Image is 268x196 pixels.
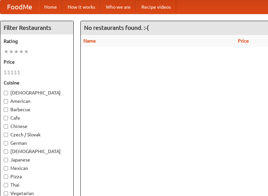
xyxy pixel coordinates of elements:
a: FoodMe [0,0,39,14]
input: Cafe [4,116,8,120]
input: Thai [4,183,8,187]
a: Who we are [100,0,136,14]
label: [DEMOGRAPHIC_DATA] [4,89,70,96]
li: $ [4,69,7,76]
label: Czech / Slovak [4,131,70,138]
input: Barbecue [4,108,8,112]
li: ★ [24,48,29,55]
li: ★ [14,48,19,55]
input: German [4,141,8,145]
a: Price [238,38,249,44]
h5: Price [4,59,70,65]
label: German [4,140,70,146]
li: $ [7,69,10,76]
label: Cafe [4,115,70,121]
h5: Rating [4,38,70,45]
input: Mexican [4,166,8,171]
h5: Cuisine [4,79,70,86]
label: Mexican [4,165,70,172]
a: Home [39,0,62,14]
input: [DEMOGRAPHIC_DATA] [4,149,8,154]
label: Pizza [4,173,70,180]
input: [DEMOGRAPHIC_DATA] [4,91,8,95]
label: Chinese [4,123,70,130]
h4: Filter Restaurants [0,21,73,35]
a: How it works [62,0,100,14]
input: American [4,99,8,104]
a: Recipe videos [136,0,176,14]
li: ★ [4,48,9,55]
input: Japanese [4,158,8,162]
a: Name [83,38,96,44]
li: ★ [19,48,24,55]
li: $ [17,69,20,76]
input: Czech / Slovak [4,133,8,137]
ng-pluralize: No restaurants found. :-( [84,24,149,31]
label: Japanese [4,156,70,163]
input: Vegetarian [4,191,8,196]
input: Pizza [4,175,8,179]
li: $ [10,69,14,76]
label: American [4,98,70,105]
input: Chinese [4,124,8,129]
label: Thai [4,182,70,188]
label: Barbecue [4,106,70,113]
li: ★ [9,48,14,55]
label: [DEMOGRAPHIC_DATA] [4,148,70,155]
li: $ [14,69,17,76]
